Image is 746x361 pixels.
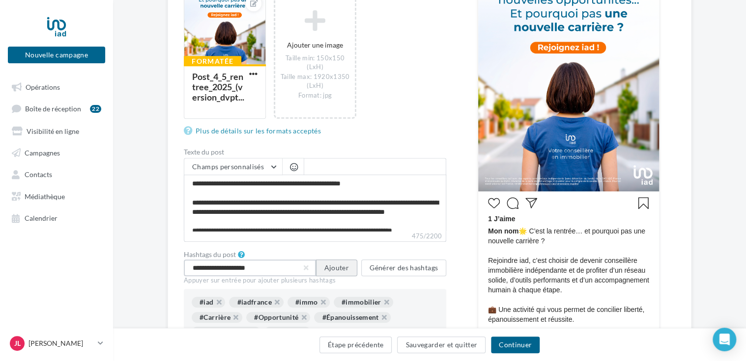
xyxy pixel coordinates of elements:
[27,127,79,135] span: Visibilité en ligne
[6,143,107,161] a: Campagnes
[25,104,81,113] span: Boîte de réception
[287,297,330,308] div: #immo
[6,187,107,205] a: Médiathèque
[525,197,537,209] svg: Partager la publication
[184,56,241,67] div: Formatée
[184,276,446,285] div: Appuyer sur entrée pour ajouter plusieurs hashtags
[6,122,107,139] a: Visibilité en ligne
[246,312,310,323] div: #Opportunité
[397,336,486,353] button: Sauvegarder et quitter
[488,227,518,235] span: Mon nom
[90,105,101,113] div: 22
[316,259,357,276] button: Ajouter
[264,327,311,337] div: #Réseau
[229,297,284,308] div: #iadfrance
[192,312,242,323] div: #Carrière
[6,99,107,117] a: Boîte de réception22
[192,71,244,103] div: Post_4_5_rentree_2025_(version_dvpt...
[25,192,65,200] span: Médiathèque
[6,77,107,95] a: Opérations
[192,297,225,308] div: #iad
[184,158,282,175] button: Champs personnalisés
[6,208,107,226] a: Calendrier
[314,312,390,323] div: #Épanouissement
[637,197,649,209] svg: Enregistrer
[488,226,649,354] span: 🌟 C’est la rentrée… et pourquoi pas une nouvelle carrière ? Rejoindre iad, c’est choisir de deven...
[361,259,446,276] button: Générer des hashtags
[507,197,518,209] svg: Commenter
[29,338,94,348] p: [PERSON_NAME]
[25,214,57,222] span: Calendrier
[26,82,60,91] span: Opérations
[25,148,60,156] span: Campagnes
[491,336,540,353] button: Continuer
[192,162,264,171] span: Champs personnalisés
[25,170,52,179] span: Contacts
[184,125,325,137] a: Plus de détails sur les formats acceptés
[488,197,500,209] svg: J’aime
[184,251,236,258] label: Hashtags du post
[14,338,21,348] span: JL
[184,231,446,242] label: 475/2200
[488,214,649,226] div: 1 J’aime
[184,149,446,155] label: Texte du post
[192,327,260,337] div: #Indépendance
[6,165,107,182] a: Contacts
[8,334,105,353] a: JL [PERSON_NAME]
[319,336,392,353] button: Étape précédente
[8,47,105,63] button: Nouvelle campagne
[713,328,736,351] div: Open Intercom Messenger
[334,297,393,308] div: #immobilier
